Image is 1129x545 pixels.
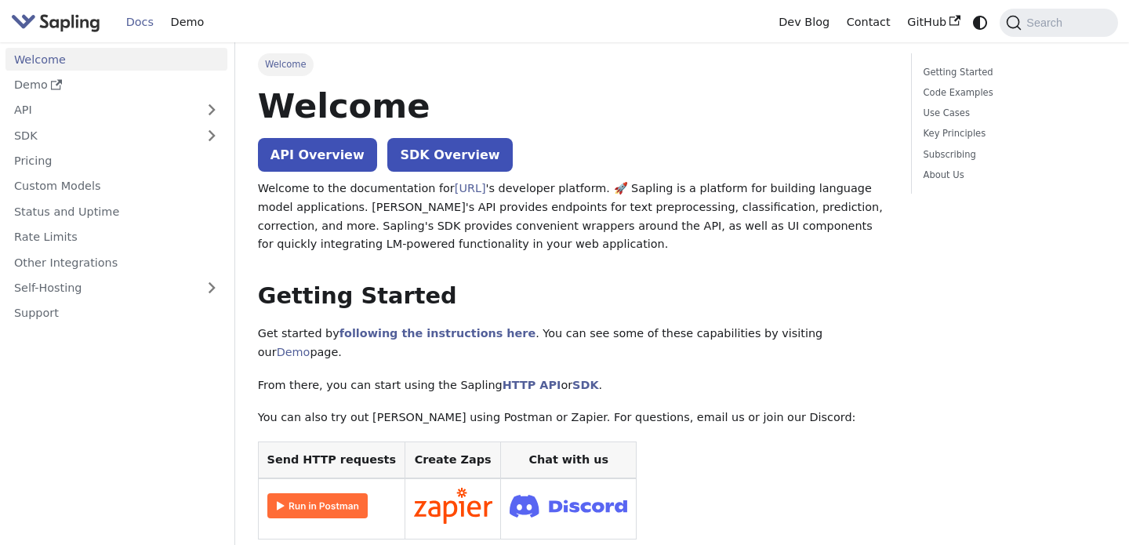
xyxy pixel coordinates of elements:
span: Welcome [258,53,314,75]
th: Chat with us [501,442,637,479]
a: Demo [162,10,212,35]
button: Search (Command+K) [1000,9,1117,37]
button: Expand sidebar category 'SDK' [196,124,227,147]
a: Getting Started [924,65,1101,80]
a: Demo [5,74,227,96]
a: GitHub [898,10,968,35]
a: SDK Overview [387,138,512,172]
a: Key Principles [924,126,1101,141]
p: Welcome to the documentation for 's developer platform. 🚀 Sapling is a platform for building lang... [258,180,889,254]
a: Contact [838,10,899,35]
span: Search [1022,16,1072,29]
a: SDK [572,379,598,391]
a: [URL] [455,182,486,194]
a: Pricing [5,150,227,173]
p: Get started by . You can see some of these capabilities by visiting our page. [258,325,889,362]
img: Run in Postman [267,493,368,518]
button: Expand sidebar category 'API' [196,99,227,122]
a: Dev Blog [770,10,837,35]
th: Send HTTP requests [258,442,405,479]
h1: Welcome [258,85,889,127]
a: API Overview [258,138,377,172]
nav: Breadcrumbs [258,53,889,75]
a: HTTP API [503,379,561,391]
a: Other Integrations [5,251,227,274]
a: Sapling.aiSapling.ai [11,11,106,34]
p: You can also try out [PERSON_NAME] using Postman or Zapier. For questions, email us or join our D... [258,409,889,427]
a: About Us [924,168,1101,183]
a: Use Cases [924,106,1101,121]
a: Subscribing [924,147,1101,162]
a: Demo [277,346,310,358]
a: SDK [5,124,196,147]
a: Support [5,302,227,325]
img: Sapling.ai [11,11,100,34]
a: Custom Models [5,175,227,198]
a: Welcome [5,48,227,71]
a: Code Examples [924,85,1101,100]
th: Create Zaps [405,442,501,479]
h2: Getting Started [258,282,889,311]
a: API [5,99,196,122]
a: Self-Hosting [5,277,227,300]
button: Switch between dark and light mode (currently system mode) [969,11,992,34]
a: Rate Limits [5,226,227,249]
p: From there, you can start using the Sapling or . [258,376,889,395]
img: Join Discord [510,490,627,522]
a: Docs [118,10,162,35]
a: following the instructions here [339,327,535,340]
a: Status and Uptime [5,200,227,223]
img: Connect in Zapier [414,488,492,524]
